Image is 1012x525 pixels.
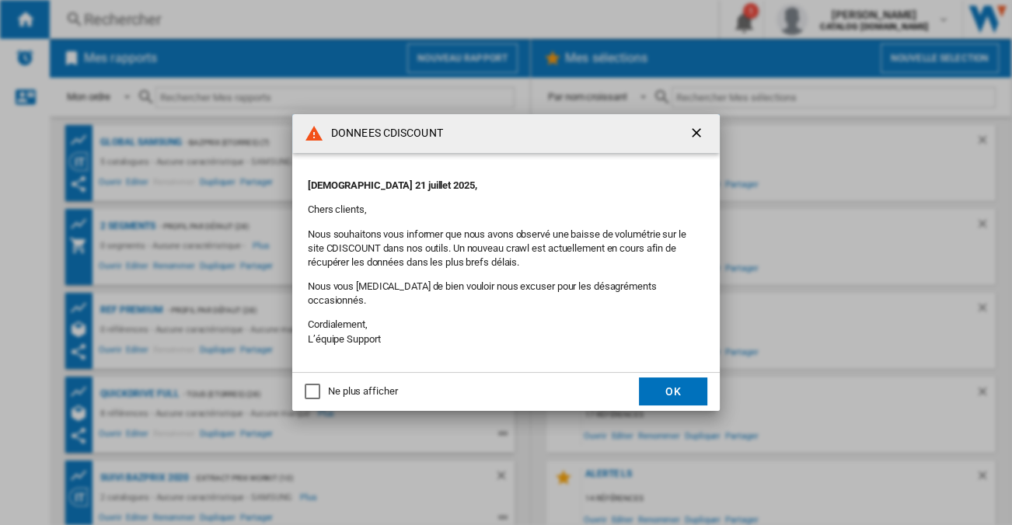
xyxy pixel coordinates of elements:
[308,228,704,270] p: Nous souhaitons vous informer que nous avons observé une baisse de volumétrie sur le site CDISCOU...
[308,203,704,217] p: Chers clients,
[308,179,477,191] strong: [DEMOGRAPHIC_DATA] 21 juillet 2025,
[308,280,704,308] p: Nous vous [MEDICAL_DATA] de bien vouloir nous excuser pour les désagréments occasionnés.
[639,377,707,405] button: OK
[682,118,714,149] button: getI18NText('BUTTONS.CLOSE_DIALOG')
[308,318,704,346] p: Cordialement, L’équipe Support
[689,125,707,144] ng-md-icon: getI18NText('BUTTONS.CLOSE_DIALOG')
[328,384,397,398] div: Ne plus afficher
[323,126,443,141] h4: DONNEES CDISCOUNT
[305,384,397,399] md-checkbox: Ne plus afficher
